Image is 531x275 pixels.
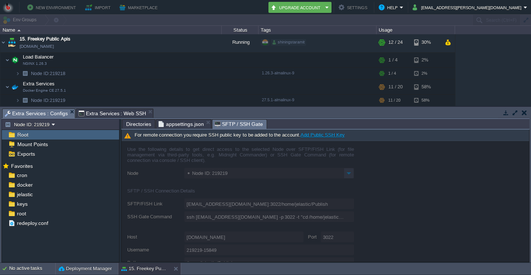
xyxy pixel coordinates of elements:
[16,151,36,157] a: Exports
[271,3,323,12] button: Upgrade Account
[20,43,54,50] a: [DOMAIN_NAME]
[339,3,369,12] button: Settings
[301,132,345,138] a: Add Public SSH Key
[414,32,438,52] div: 30%
[388,95,400,106] div: 11 / 20
[15,201,29,207] a: keys
[271,39,306,46] div: shiningstaramit
[388,80,403,94] div: 11 / 20
[22,81,56,87] span: Extra Services
[1,26,221,34] div: Name
[20,35,70,43] a: 15. Freekey Public Apis
[5,109,68,118] span: Extra Services : Configs
[388,32,403,52] div: 12 / 24
[30,97,66,103] a: Node ID:219219
[5,80,10,94] img: AMDAwAAAACH5BAEAAAAALAAAAAABAAEAAAICRAEAOw==
[5,53,10,67] img: AMDAwAAAACH5BAEAAAAALAAAAAABAAEAAAICRAEAOw==
[413,3,524,12] button: [EMAIL_ADDRESS][PERSON_NAME][DOMAIN_NAME]
[156,119,211,128] li: /home/jelastic/Publish/appsettings.json
[31,71,50,76] span: Node ID:
[126,120,151,128] span: Directories
[22,54,55,60] span: Load Balancer
[10,163,34,169] a: Favorites
[15,181,34,188] a: docker
[159,120,204,128] span: appsettings.json
[22,81,56,87] a: Extra ServicesDocker Engine CE 27.5.1
[0,32,6,52] img: AMDAwAAAACH5BAEAAAAALAAAAAABAAEAAAICRAEAOw==
[30,70,66,77] span: 219218
[20,68,30,79] img: AMDAwAAAACH5BAEAAAAALAAAAAABAAEAAAICRAEAOw==
[15,191,34,198] a: jelastic
[10,53,20,67] img: AMDAwAAAACH5BAEAAAAALAAAAAABAAEAAAICRAEAOw==
[15,68,20,79] img: AMDAwAAAACH5BAEAAAAALAAAAAABAAEAAAICRAEAOw==
[119,3,160,12] button: Marketplace
[5,121,52,128] button: Node ID: 219219
[22,54,55,60] a: Load BalancerNGINX 1.26.3
[10,80,20,94] img: AMDAwAAAACH5BAEAAAAALAAAAAABAAEAAAICRAEAOw==
[388,53,398,67] div: 1 / 4
[262,98,294,102] span: 27.5.1-almalinux-9
[9,263,55,275] div: No active tasks
[15,172,28,179] a: cron
[16,131,29,138] a: Root
[20,95,30,106] img: AMDAwAAAACH5BAEAAAAALAAAAAABAAEAAAICRAEAOw==
[262,71,294,75] span: 1.26.3-almalinux-9
[7,32,17,52] img: AMDAwAAAACH5BAEAAAAALAAAAAABAAEAAAICRAEAOw==
[414,95,438,106] div: 58%
[215,120,263,129] span: SFTP / SSH Gate
[222,26,258,34] div: Status
[122,130,529,141] div: For remote connection you require SSH public key to be added to the account.
[121,265,168,272] button: 15. Freekey Public Apis
[222,32,258,52] div: Running
[23,61,47,66] span: NGINX 1.26.3
[16,141,49,148] a: Mount Points
[3,2,14,13] img: Bitss Techniques
[377,26,455,34] div: Usage
[30,70,66,77] a: Node ID:219218
[30,97,66,103] span: 219219
[23,88,66,93] span: Docker Engine CE 27.5.1
[388,68,396,79] div: 1 / 4
[27,3,78,12] button: New Environment
[85,3,113,12] button: Import
[414,53,438,67] div: 2%
[379,3,400,12] button: Help
[259,26,376,34] div: Tags
[15,210,27,217] a: root
[15,220,49,226] a: redeploy.conf
[59,265,112,272] button: Deployment Manager
[79,109,146,118] span: Extra Services : Web SSH
[414,80,438,94] div: 58%
[414,68,438,79] div: 2%
[15,95,20,106] img: AMDAwAAAACH5BAEAAAAALAAAAAABAAEAAAICRAEAOw==
[31,98,50,103] span: Node ID:
[17,29,21,31] img: AMDAwAAAACH5BAEAAAAALAAAAAABAAEAAAICRAEAOw==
